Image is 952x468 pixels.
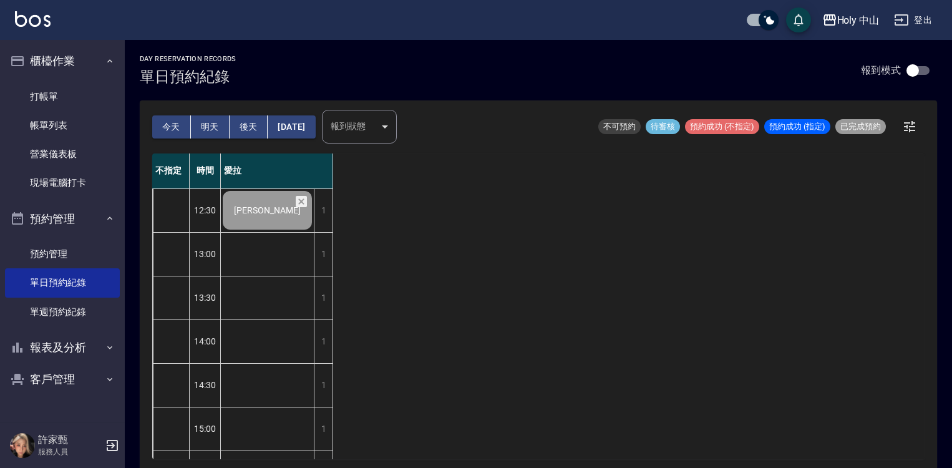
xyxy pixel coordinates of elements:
div: 1 [314,364,333,407]
a: 打帳單 [5,82,120,111]
h3: 單日預約紀錄 [140,68,236,85]
div: 13:30 [190,276,221,319]
div: 12:30 [190,188,221,232]
a: 營業儀表板 [5,140,120,168]
div: Holy 中山 [837,12,880,28]
div: 1 [314,189,333,232]
button: [DATE] [268,115,315,139]
button: Holy 中山 [817,7,885,33]
div: 不指定 [152,154,190,188]
span: [PERSON_NAME] [231,205,303,215]
a: 帳單列表 [5,111,120,140]
a: 預約管理 [5,240,120,268]
div: 1 [314,276,333,319]
button: save [786,7,811,32]
span: 預約成功 (指定) [764,121,830,132]
div: 1 [314,407,333,451]
button: 後天 [230,115,268,139]
span: 已完成預約 [835,121,886,132]
button: 預約管理 [5,203,120,235]
img: Logo [15,11,51,27]
a: 單日預約紀錄 [5,268,120,297]
div: 14:30 [190,363,221,407]
button: 客戶管理 [5,363,120,396]
span: 預約成功 (不指定) [685,121,759,132]
button: 報表及分析 [5,331,120,364]
div: 愛拉 [221,154,333,188]
button: 櫃檯作業 [5,45,120,77]
p: 服務人員 [38,446,102,457]
a: 現場電腦打卡 [5,168,120,197]
button: 明天 [191,115,230,139]
div: 13:00 [190,232,221,276]
div: 1 [314,320,333,363]
div: 1 [314,233,333,276]
p: 報到模式 [861,64,901,77]
a: 單週預約紀錄 [5,298,120,326]
span: 待審核 [646,121,680,132]
h5: 許家甄 [38,434,102,446]
span: 不可預約 [598,121,641,132]
div: 14:00 [190,319,221,363]
div: 15:00 [190,407,221,451]
img: Person [10,433,35,458]
div: 時間 [190,154,221,188]
button: 登出 [889,9,937,32]
button: 今天 [152,115,191,139]
h2: day Reservation records [140,55,236,63]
